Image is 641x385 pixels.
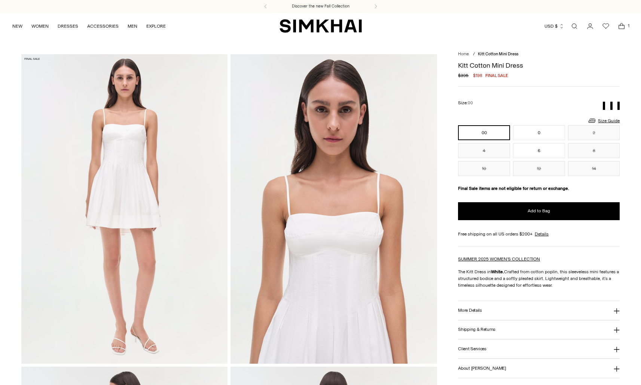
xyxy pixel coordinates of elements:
[458,51,620,58] nav: breadcrumbs
[513,125,565,140] button: 0
[292,3,350,9] a: Discover the new Fall Collection
[473,51,475,58] div: /
[458,125,510,140] button: 00
[583,19,598,34] a: Go to the account page
[528,208,550,214] span: Add to Bag
[21,54,228,363] img: Kitt Cotton Mini Dress
[458,359,620,378] button: About [PERSON_NAME]
[458,256,540,262] a: SUMMER 2025 WOMEN'S COLLECTION
[567,19,582,34] a: Open search modal
[458,308,482,313] h3: More Details
[568,125,620,140] button: 2
[458,202,620,220] button: Add to Bag
[458,327,495,332] h3: Shipping & Returns
[513,161,565,176] button: 12
[513,143,565,158] button: 6
[458,268,620,289] p: The Kitt Dress in Crafted from cotton poplin, this sleeveless mini features a structured bodice a...
[478,52,518,56] span: Kitt Cotton Mini Dress
[468,101,473,105] span: 00
[458,62,620,69] h1: Kitt Cotton Mini Dress
[146,18,166,34] a: EXPLORE
[458,301,620,320] button: More Details
[491,269,504,274] strong: White.
[458,231,620,237] div: Free shipping on all US orders $200+
[568,143,620,158] button: 8
[458,99,473,107] label: Size:
[128,18,137,34] a: MEN
[598,19,613,34] a: Wishlist
[58,18,78,34] a: DRESSES
[458,143,510,158] button: 4
[458,52,469,56] a: Home
[625,22,632,29] span: 1
[458,161,510,176] button: 10
[87,18,119,34] a: ACCESSORIES
[458,346,486,351] h3: Client Services
[587,116,620,125] a: Size Guide
[280,19,362,33] a: SIMKHAI
[231,54,437,363] img: Kitt Cotton Mini Dress
[614,19,629,34] a: Open cart modal
[535,231,549,237] a: Details
[473,72,482,79] span: $198
[544,18,564,34] button: USD $
[458,320,620,339] button: Shipping & Returns
[12,18,22,34] a: NEW
[568,161,620,176] button: 14
[31,18,49,34] a: WOMEN
[458,186,569,191] strong: Final Sale items are not eligible for return or exchange.
[458,72,468,79] s: $395
[458,339,620,358] button: Client Services
[458,366,506,371] h3: About [PERSON_NAME]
